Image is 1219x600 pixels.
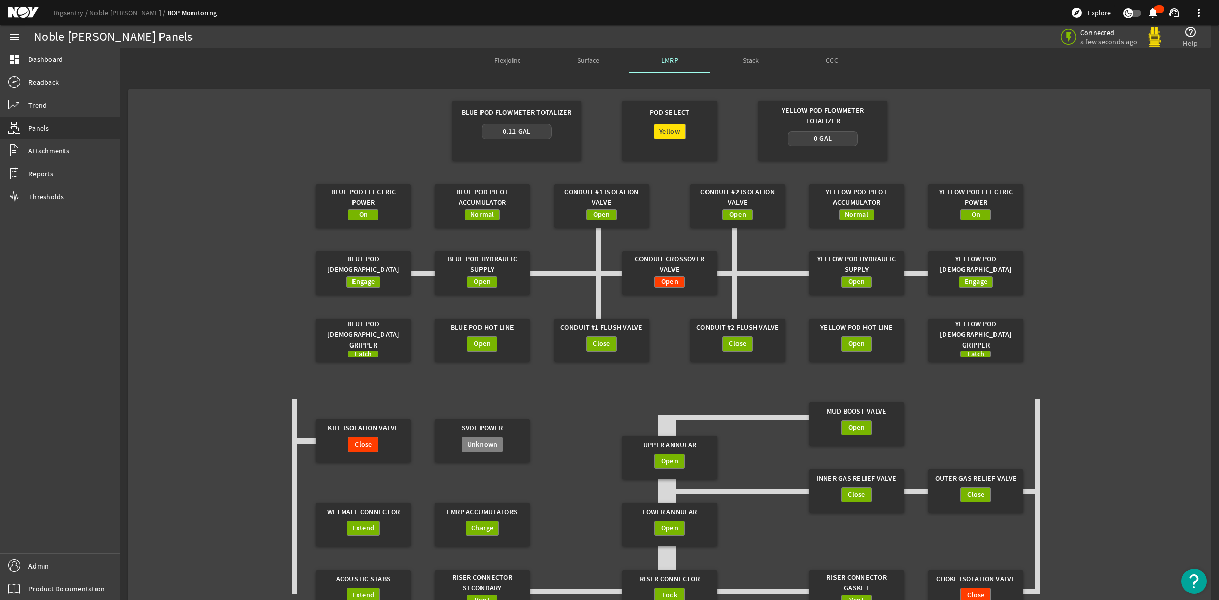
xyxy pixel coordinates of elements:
a: Noble [PERSON_NAME] [89,8,167,17]
span: Open [661,277,678,287]
span: Flexjoint [494,57,520,64]
span: Open [474,277,491,287]
span: Gal [819,134,832,143]
button: Open Resource Center [1181,569,1207,594]
div: Wetmate Connector [320,503,406,521]
span: Attachments [28,146,69,156]
span: Stack [743,57,759,64]
span: 0 [814,134,817,143]
div: Blue Pod Electric Power [320,184,406,209]
button: more_vert [1186,1,1211,25]
span: Close [355,439,372,450]
div: Yellow Pod Flowmeter Totalizer [765,101,881,131]
span: Open [848,339,865,349]
div: SVDL Power [439,419,525,437]
span: On [972,210,981,220]
div: Conduit #2 Isolation Valve [695,184,780,209]
span: Extend [352,523,375,533]
span: Gal [518,127,531,136]
div: Yellow Pod [DEMOGRAPHIC_DATA] Gripper [933,319,1018,351]
mat-icon: explore [1071,7,1083,19]
span: Connected [1080,28,1137,37]
div: Yellow Pod Electric Power [933,184,1018,209]
span: Latch [967,349,984,359]
div: Choke Isolation Valve [933,570,1018,588]
div: Yellow Pod Hydraulic Supply [814,251,899,276]
div: LMRP Accumulators [439,503,525,521]
span: LMRP [661,57,678,64]
span: Latch [355,349,372,359]
span: Close [967,490,984,500]
span: CCC [826,57,838,64]
span: Engage [965,277,988,287]
span: Admin [28,561,49,571]
span: Close [593,339,610,349]
span: Trend [28,100,47,110]
span: Thresholds [28,192,65,202]
span: Help [1183,38,1198,48]
span: 0.11 [503,127,516,136]
div: Mud Boost Valve [814,402,899,420]
div: Conduit #2 Flush Valve [695,319,780,336]
mat-icon: support_agent [1168,7,1180,19]
span: Reports [28,169,53,179]
div: Lower Annular [627,503,712,521]
span: Open [729,210,746,220]
span: Unknown [467,439,498,450]
span: Open [848,277,865,287]
div: Acoustic Stabs [320,570,406,588]
span: Panels [28,123,49,133]
span: Product Documentation [28,584,105,594]
mat-icon: menu [8,31,20,43]
span: Explore [1088,8,1111,18]
div: Yellow Pod Pilot Accumulator [814,184,899,209]
span: Open [661,456,678,466]
span: Yellow [659,127,680,137]
div: Upper Annular [627,436,712,454]
img: Yellowpod.svg [1144,27,1165,47]
div: Blue Pod Hot Line [439,319,525,336]
div: Blue Pod [DEMOGRAPHIC_DATA] Gripper [320,319,406,351]
div: Yellow Pod [DEMOGRAPHIC_DATA] [933,251,1018,276]
div: Outer Gas Relief Valve [933,469,1018,487]
div: Riser Connector Secondary [439,570,525,595]
span: Close [729,339,746,349]
span: Open [593,210,610,220]
div: Blue Pod [DEMOGRAPHIC_DATA] [320,251,406,276]
div: Conduit #1 Isolation Valve [559,184,644,209]
mat-icon: dashboard [8,53,20,66]
span: Dashboard [28,54,63,65]
span: Open [848,423,865,433]
div: Kill Isolation Valve [320,419,406,437]
div: Blue Pod Flowmeter Totalizer [459,101,575,124]
span: Charge [471,523,494,533]
div: Inner Gas Relief Valve [814,469,899,487]
span: Normal [845,210,869,220]
div: Blue Pod Pilot Accumulator [439,184,525,209]
div: Blue Pod Hydraulic Supply [439,251,525,276]
span: On [359,210,368,220]
div: Pod Select [627,101,712,124]
span: Readback [28,77,59,87]
div: Yellow Pod Hot Line [814,319,899,336]
mat-icon: help_outline [1184,26,1197,38]
div: Noble [PERSON_NAME] Panels [34,32,193,42]
span: Normal [470,210,494,220]
div: Conduit Crossover Valve [627,251,712,276]
span: Open [661,523,678,533]
div: Riser Connector [627,570,712,588]
a: Rigsentry [54,8,89,17]
span: Open [474,339,491,349]
div: Conduit #1 Flush Valve [559,319,644,336]
span: Close [848,490,865,500]
a: BOP Monitoring [167,8,217,18]
button: Explore [1067,5,1115,21]
span: a few seconds ago [1080,37,1137,46]
span: Engage [352,277,375,287]
span: Surface [577,57,599,64]
div: Riser Connector Gasket [814,570,899,595]
mat-icon: notifications [1147,7,1159,19]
